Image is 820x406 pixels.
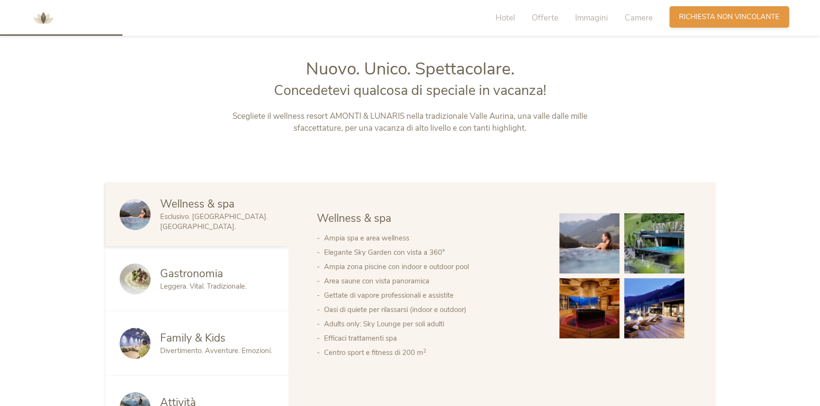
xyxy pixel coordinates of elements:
span: Camere [625,12,653,23]
span: Hotel [496,12,515,23]
li: Gettate di vapore professionali e assistite [324,288,540,302]
li: Elegante Sky Garden con vista a 360° [324,245,540,260]
span: Immagini [575,12,608,23]
li: Centro sport e fitness di 200 m [324,345,540,360]
sup: 2 [423,347,426,354]
span: Richiesta non vincolante [679,12,780,22]
li: Ampia spa e area wellness [324,231,540,245]
li: Ampia zona piscine con indoor e outdoor pool [324,260,540,274]
li: Area saune con vista panoramica [324,274,540,288]
span: Offerte [532,12,558,23]
span: Wellness & spa [160,197,234,211]
li: Adults only: Sky Lounge per soli adulti [324,317,540,331]
span: Gastronomia [160,266,223,281]
li: Efficaci trattamenti spa [324,331,540,345]
li: Oasi di quiete per rilassarsi (indoor e outdoor) [324,302,540,317]
span: Wellness & spa [317,211,391,226]
span: Nuovo. Unico. Spettacolare. [306,57,515,81]
span: Concedetevi qualcosa di speciale in vacanza! [274,81,547,100]
span: Family & Kids [160,331,225,345]
span: Divertimento. Avventure. Emozioni. [160,346,272,355]
p: Scegliete il wellness resort AMONTI & LUNARIS nella tradizionale Valle Aurina, una valle dalle mi... [211,110,609,135]
span: Esclusivo. [GEOGRAPHIC_DATA]. [GEOGRAPHIC_DATA]. [160,212,268,231]
a: AMONTI & LUNARIS Wellnessresort [29,14,58,21]
span: Leggera. Vital. Tradizionale. [160,281,246,291]
img: AMONTI & LUNARIS Wellnessresort [29,4,58,32]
